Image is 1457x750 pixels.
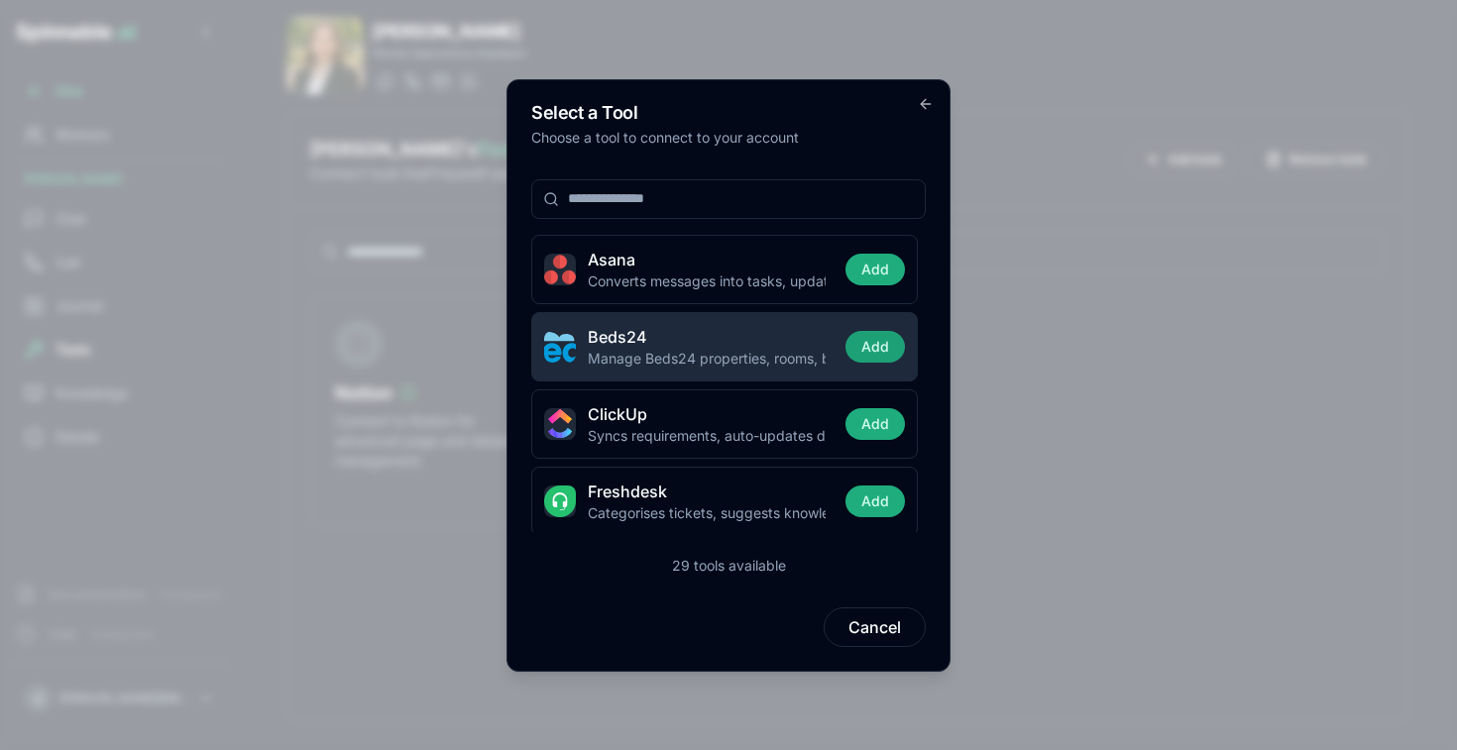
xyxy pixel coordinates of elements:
[588,503,826,523] p: Categorises tickets, suggests knowledge-base articles, automates satisfaction surveys.
[544,485,576,517] img: freshdesk icon
[845,408,905,440] button: Add
[531,128,926,148] p: Choose a tool to connect to your account
[845,254,905,285] button: Add
[544,408,576,440] img: clickup icon
[588,248,635,271] span: Asana
[588,402,647,426] span: ClickUp
[544,254,576,285] img: asana icon
[588,271,826,291] p: Converts messages into tasks, updates status, rolls progress into portfolios.
[588,480,667,503] span: Freshdesk
[845,485,905,517] button: Add
[824,607,926,647] button: Cancel
[588,426,826,446] p: Syncs requirements, auto-updates dashboards, flags goal progress.
[672,556,786,576] div: 29 tools available
[588,325,647,349] span: Beds24
[588,349,826,369] p: Manage Beds24 properties, rooms, bookings and more via Beds24's API
[845,331,905,363] button: Add
[544,331,576,363] img: beds24 icon
[531,104,926,122] h2: Select a Tool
